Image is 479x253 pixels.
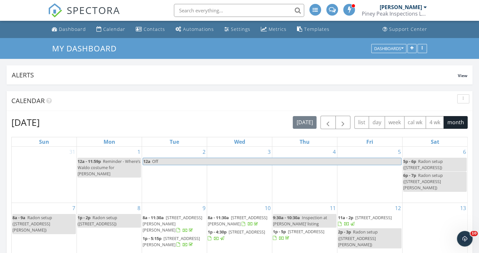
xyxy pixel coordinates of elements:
[338,214,402,228] a: 11a - 2p [STREET_ADDRESS]
[335,116,351,129] button: Next month
[142,147,207,203] td: Go to September 2, 2025
[354,116,369,129] button: list
[338,215,353,220] span: 11a - 2p
[273,229,324,241] a: 1p - 5p [STREET_ADDRESS]
[143,235,206,249] a: 1p - 5:15p [STREET_ADDRESS][PERSON_NAME]
[273,229,286,234] span: 1p - 5p
[331,147,337,157] a: Go to September 4, 2025
[12,147,77,203] td: Go to August 31, 2025
[208,228,271,242] a: 1p - 4:30p [STREET_ADDRESS]
[71,203,77,213] a: Go to September 7, 2025
[11,116,40,129] h2: [DATE]
[208,229,227,235] span: 1p - 4:30p
[371,44,406,53] button: Dashboards
[77,158,140,177] span: Reminder - Where’s Waldo costume for [PERSON_NAME]
[201,147,207,157] a: Go to September 2, 2025
[231,26,250,32] div: Settings
[394,203,402,213] a: Go to September 12, 2025
[77,158,101,164] span: 12a - 11:59p
[133,23,168,35] a: Contacts
[459,203,467,213] a: Go to September 13, 2025
[429,137,440,146] a: Saturday
[380,4,422,10] div: [PERSON_NAME]
[183,26,214,32] div: Automations
[273,228,336,242] a: 1p - 5p [STREET_ADDRESS]
[269,26,287,32] div: Metrics
[222,23,253,35] a: Settings
[462,147,467,157] a: Go to September 6, 2025
[144,26,165,32] div: Contacts
[385,116,404,129] button: week
[369,116,385,129] button: day
[258,23,289,35] a: Metrics
[102,137,117,146] a: Monday
[470,231,478,236] span: 10
[457,231,472,246] iframe: Intercom live chat
[403,172,443,191] span: Radon setup ([STREET_ADDRESS][PERSON_NAME])
[12,71,458,79] div: Alerts
[143,215,202,233] span: [STREET_ADDRESS][PERSON_NAME][PERSON_NAME]
[362,10,427,17] div: Piney Peak Inspections LLC
[168,137,180,146] a: Tuesday
[12,215,25,220] span: 8a - 9a
[288,229,324,234] span: [STREET_ADDRESS]
[374,46,403,51] div: Dashboards
[404,116,426,129] button: cal wk
[444,116,468,129] button: month
[338,215,392,227] a: 11a - 2p [STREET_ADDRESS]
[59,26,86,32] div: Dashboard
[232,137,246,146] a: Wednesday
[380,23,430,35] a: Support Center
[263,203,272,213] a: Go to September 10, 2025
[68,147,77,157] a: Go to August 31, 2025
[207,147,272,203] td: Go to September 3, 2025
[48,3,62,18] img: The Best Home Inspection Software - Spectora
[273,215,300,220] span: 9:30a - 10:30a
[77,147,142,203] td: Go to September 1, 2025
[173,23,217,35] a: Automations (Advanced)
[143,215,164,220] span: 8a - 11:30a
[403,158,443,170] span: Radon setup ([STREET_ADDRESS])
[12,215,52,233] span: Radon setup ([STREET_ADDRESS][PERSON_NAME])
[355,215,392,220] span: [STREET_ADDRESS]
[143,235,162,241] span: 1p - 5:15p
[403,158,416,164] span: 5p - 6p
[52,43,122,54] a: My Dashboard
[77,215,117,227] span: Radon setup ([STREET_ADDRESS])
[67,3,120,17] span: SPECTORA
[458,73,467,78] span: View
[229,229,265,235] span: [STREET_ADDRESS]
[174,4,304,17] input: Search everything...
[208,215,267,227] a: 8a - 11:30a [STREET_ADDRESS][PERSON_NAME]
[94,23,128,35] a: Calendar
[272,147,337,203] td: Go to September 4, 2025
[304,26,330,32] div: Templates
[48,9,120,22] a: SPECTORA
[143,158,151,165] span: 12a
[294,23,332,35] a: Templates
[338,229,378,247] span: Radon setup ([STREET_ADDRESS][PERSON_NAME])
[293,116,317,129] button: [DATE]
[337,147,402,203] td: Go to September 5, 2025
[103,26,125,32] div: Calendar
[49,23,89,35] a: Dashboard
[143,214,206,234] a: 8a - 11:30a [STREET_ADDRESS][PERSON_NAME][PERSON_NAME]
[201,203,207,213] a: Go to September 9, 2025
[329,203,337,213] a: Go to September 11, 2025
[152,158,158,164] span: Off
[136,203,142,213] a: Go to September 8, 2025
[389,26,427,32] div: Support Center
[208,215,267,227] span: [STREET_ADDRESS][PERSON_NAME]
[266,147,272,157] a: Go to September 3, 2025
[397,147,402,157] a: Go to September 5, 2025
[38,137,50,146] a: Sunday
[298,137,311,146] a: Thursday
[365,137,374,146] a: Friday
[403,172,416,178] span: 6p - 7p
[402,147,467,203] td: Go to September 6, 2025
[426,116,444,129] button: 4 wk
[143,215,202,233] a: 8a - 11:30a [STREET_ADDRESS][PERSON_NAME][PERSON_NAME]
[273,215,327,227] span: Inspection at [PERSON_NAME]’ listing
[208,215,229,220] span: 8a - 11:30a
[143,235,200,247] span: [STREET_ADDRESS][PERSON_NAME]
